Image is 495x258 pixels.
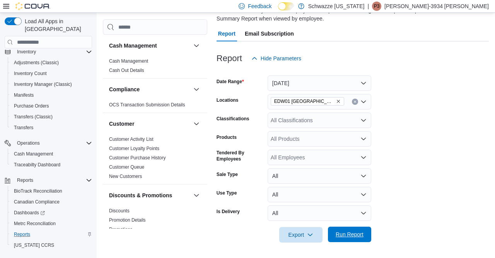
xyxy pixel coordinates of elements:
[360,136,367,142] button: Open list of options
[109,137,154,142] a: Customer Activity List
[11,123,36,132] a: Transfers
[109,227,133,232] a: Promotions
[8,149,95,159] button: Cash Management
[109,120,190,128] button: Customer
[14,199,60,205] span: Canadian Compliance
[103,135,207,184] div: Customer
[336,99,341,104] button: Remove EDW01 Farmington from selection in this group
[11,69,92,78] span: Inventory Count
[11,112,92,121] span: Transfers (Classic)
[274,97,335,105] span: EDW01 [GEOGRAPHIC_DATA]
[217,134,237,140] label: Products
[11,149,56,159] a: Cash Management
[372,2,381,11] div: Phoebe-3934 Yazzie
[15,2,50,10] img: Cova
[271,97,344,106] span: EDW01 Farmington
[11,219,92,228] span: Metrc Reconciliation
[11,91,92,100] span: Manifests
[11,80,92,89] span: Inventory Manager (Classic)
[11,69,50,78] a: Inventory Count
[109,42,190,50] button: Cash Management
[192,119,201,128] button: Customer
[8,57,95,68] button: Adjustments (Classic)
[11,80,75,89] a: Inventory Manager (Classic)
[360,154,367,161] button: Open list of options
[8,111,95,122] button: Transfers (Classic)
[8,218,95,229] button: Metrc Reconciliation
[217,190,237,196] label: Use Type
[2,175,95,186] button: Reports
[11,219,59,228] a: Metrc Reconciliation
[109,102,185,108] a: OCS Transaction Submission Details
[14,138,92,148] span: Operations
[14,210,45,216] span: Dashboards
[360,117,367,123] button: Open list of options
[8,229,95,240] button: Reports
[109,120,134,128] h3: Customer
[284,227,318,243] span: Export
[14,162,60,168] span: Traceabilty Dashboard
[14,125,33,131] span: Transfers
[109,164,144,170] a: Customer Queue
[217,116,249,122] label: Classifications
[22,17,92,33] span: Load All Apps in [GEOGRAPHIC_DATA]
[14,231,30,237] span: Reports
[14,114,53,120] span: Transfers (Classic)
[109,208,130,214] a: Discounts
[14,242,54,248] span: [US_STATE] CCRS
[217,54,242,63] h3: Report
[11,160,63,169] a: Traceabilty Dashboard
[109,155,166,161] a: Customer Purchase History
[8,101,95,111] button: Purchase Orders
[14,81,72,87] span: Inventory Manager (Classic)
[109,42,157,50] h3: Cash Management
[109,174,142,179] a: New Customers
[103,206,207,237] div: Discounts & Promotions
[109,191,190,199] button: Discounts & Promotions
[14,220,56,227] span: Metrc Reconciliation
[192,191,201,200] button: Discounts & Promotions
[109,85,140,93] h3: Compliance
[248,51,304,66] button: Hide Parameters
[217,171,238,178] label: Sale Type
[109,145,159,152] span: Customer Loyalty Points
[17,140,40,146] span: Operations
[360,99,367,105] button: Open list of options
[328,227,371,242] button: Run Report
[103,100,207,113] div: Compliance
[17,177,33,183] span: Reports
[8,68,95,79] button: Inventory Count
[11,186,65,196] a: BioTrack Reconciliation
[14,176,36,185] button: Reports
[11,58,92,67] span: Adjustments (Classic)
[11,101,92,111] span: Purchase Orders
[11,230,33,239] a: Reports
[109,173,142,179] span: New Customers
[268,168,371,184] button: All
[109,58,148,64] span: Cash Management
[268,187,371,202] button: All
[308,2,365,11] p: Schwazze [US_STATE]
[11,186,92,196] span: BioTrack Reconciliation
[8,159,95,170] button: Traceabilty Dashboard
[218,26,236,41] span: Report
[109,155,166,161] span: Customer Purchase History
[268,75,371,91] button: [DATE]
[109,191,172,199] h3: Discounts & Promotions
[11,197,92,207] span: Canadian Compliance
[217,150,265,162] label: Tendered By Employees
[367,2,369,11] p: |
[11,58,62,67] a: Adjustments (Classic)
[8,196,95,207] button: Canadian Compliance
[245,26,294,41] span: Email Subscription
[336,231,364,238] span: Run Report
[268,205,371,221] button: All
[14,92,34,98] span: Manifests
[11,241,57,250] a: [US_STATE] CCRS
[217,97,239,103] label: Locations
[109,102,185,108] span: OCS Transaction Submission Details
[11,197,63,207] a: Canadian Compliance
